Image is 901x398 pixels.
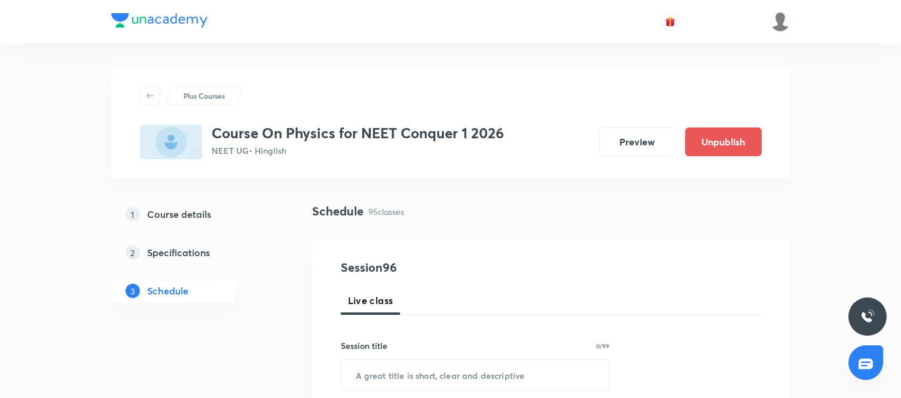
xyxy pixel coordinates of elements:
img: Md Khalid Hasan Ansari [770,11,790,32]
p: 3 [126,284,140,298]
img: avatar [665,16,676,27]
p: 95 classes [368,205,404,218]
p: NEET UG • Hinglish [212,144,504,157]
h6: Session title [341,339,387,352]
p: 1 [126,207,140,221]
h5: Schedule [147,284,188,298]
h5: Course details [147,207,211,221]
button: avatar [661,12,680,31]
p: 0/99 [596,343,609,349]
h4: Session 96 [341,259,559,277]
img: Company Logo [111,13,207,28]
h3: Course On Physics for NEET Conquer 1 2026 [212,124,504,142]
button: Preview [599,127,676,156]
h5: Specifications [147,245,210,260]
h4: Schedule [312,202,364,220]
a: Company Logo [111,13,207,31]
a: 2Specifications [111,241,274,265]
span: Live class [348,293,393,308]
p: Plus Courses [184,90,225,101]
img: A51212AD-54A1-4035-9585-60F8E2010FDF_plus.png [140,124,202,159]
input: A great title is short, clear and descriptive [341,360,609,390]
button: Unpublish [685,127,762,156]
p: 2 [126,245,140,260]
a: 1Course details [111,202,274,226]
img: ttu [860,309,875,324]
